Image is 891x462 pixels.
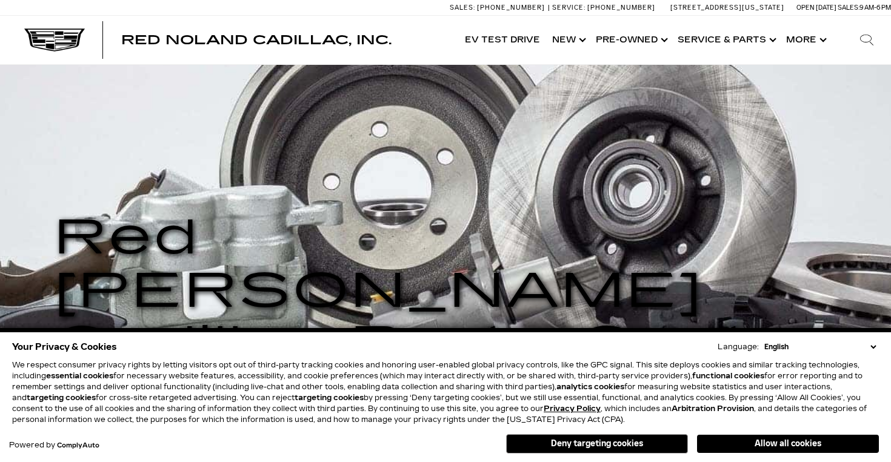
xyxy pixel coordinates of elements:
h1: Red [PERSON_NAME] Cadillac Parts Center [54,211,838,371]
strong: targeting cookies [295,393,364,402]
span: Your Privacy & Cookies [12,338,117,355]
button: More [780,16,830,64]
strong: functional cookies [692,372,764,380]
span: Red Noland Cadillac, Inc. [121,33,392,47]
span: Open [DATE] [796,4,836,12]
strong: essential cookies [46,372,113,380]
select: Language Select [761,341,879,352]
strong: analytics cookies [556,383,624,391]
a: Red Noland Cadillac, Inc. [121,34,392,46]
span: [PHONE_NUMBER] [477,4,545,12]
div: Language: [718,343,759,350]
div: Powered by [9,441,99,449]
span: 9 AM-6 PM [859,4,891,12]
span: [PHONE_NUMBER] [587,4,655,12]
a: Service: [PHONE_NUMBER] [548,4,658,11]
a: Service & Parts [672,16,780,64]
strong: Arbitration Provision [672,404,754,413]
a: [STREET_ADDRESS][US_STATE] [670,4,784,12]
strong: targeting cookies [27,393,96,402]
a: EV Test Drive [459,16,546,64]
p: We respect consumer privacy rights by letting visitors opt out of third-party tracking cookies an... [12,360,879,425]
img: Cadillac Dark Logo with Cadillac White Text [24,28,85,52]
a: Pre-Owned [590,16,672,64]
span: Service: [552,4,586,12]
a: Privacy Policy [544,404,601,413]
span: Sales: [838,4,859,12]
button: Allow all cookies [697,435,879,453]
span: Sales: [450,4,475,12]
a: New [546,16,590,64]
button: Deny targeting cookies [506,434,688,454]
a: ComplyAuto [57,442,99,449]
a: Sales: [PHONE_NUMBER] [450,4,548,11]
